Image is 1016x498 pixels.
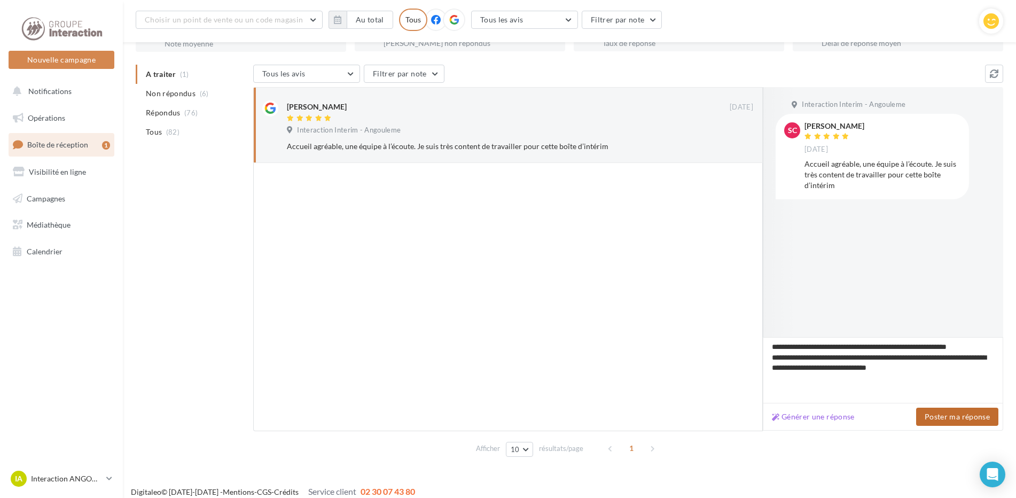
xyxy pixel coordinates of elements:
[166,128,179,136] span: (82)
[308,486,356,496] span: Service client
[364,65,444,83] button: Filtrer par note
[6,133,116,156] a: Boîte de réception1
[27,247,62,256] span: Calendrier
[15,473,22,484] span: IA
[287,141,684,152] div: Accueil agréable, une équipe à l’écoute. Je suis très content de travailler pour cette boîte d’in...
[804,122,864,130] div: [PERSON_NAME]
[361,486,415,496] span: 02 30 07 43 80
[136,11,323,29] button: Choisir un point de vente ou un code magasin
[329,11,393,29] button: Au total
[6,161,116,183] a: Visibilité en ligne
[287,102,347,112] div: [PERSON_NAME]
[480,15,523,24] span: Tous les avis
[257,487,271,496] a: CGS
[9,469,114,489] a: IA Interaction ANGOULÈME
[506,442,533,457] button: 10
[27,140,88,149] span: Boîte de réception
[262,69,306,78] span: Tous les avis
[476,443,500,454] span: Afficher
[582,11,662,29] button: Filtrer par note
[511,445,520,454] span: 10
[730,103,753,112] span: [DATE]
[27,220,71,229] span: Médiathèque
[274,487,299,496] a: Crédits
[146,127,162,137] span: Tous
[471,11,578,29] button: Tous les avis
[297,126,401,135] span: Interaction Interim - Angouleme
[28,113,65,122] span: Opérations
[131,487,161,496] a: Digitaleo
[146,88,196,99] span: Non répondus
[6,188,116,210] a: Campagnes
[788,125,797,136] span: SC
[184,108,198,117] span: (76)
[27,193,65,203] span: Campagnes
[6,214,116,236] a: Médiathèque
[200,89,209,98] span: (6)
[31,473,102,484] p: Interaction ANGOULÈME
[623,440,640,457] span: 1
[804,159,960,191] div: Accueil agréable, une équipe à l’écoute. Je suis très content de travailler pour cette boîte d’in...
[223,487,254,496] a: Mentions
[6,80,112,103] button: Notifications
[29,167,86,176] span: Visibilité en ligne
[131,487,415,496] span: © [DATE]-[DATE] - - -
[102,141,110,150] div: 1
[6,107,116,129] a: Opérations
[6,240,116,263] a: Calendrier
[253,65,360,83] button: Tous les avis
[146,107,181,118] span: Répondus
[539,443,583,454] span: résultats/page
[399,9,427,31] div: Tous
[980,462,1005,487] div: Open Intercom Messenger
[28,87,72,96] span: Notifications
[916,408,998,426] button: Poster ma réponse
[145,15,303,24] span: Choisir un point de vente ou un code magasin
[804,145,828,154] span: [DATE]
[9,51,114,69] button: Nouvelle campagne
[347,11,393,29] button: Au total
[802,100,905,110] span: Interaction Interim - Angouleme
[768,410,859,423] button: Générer une réponse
